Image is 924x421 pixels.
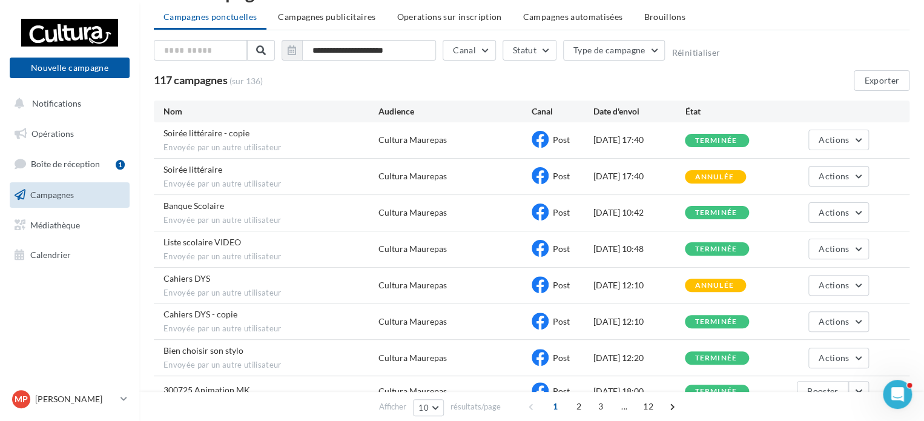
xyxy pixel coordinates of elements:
span: Soirée littéraire [163,164,222,174]
span: 10 [418,403,429,413]
span: Banque Scolaire [163,201,224,211]
p: [PERSON_NAME] [35,393,116,405]
div: Cultura Maurepas [378,279,447,291]
span: Post [553,353,570,363]
span: Post [553,386,570,396]
button: Statut [503,40,556,61]
div: annulée [695,282,733,290]
div: Cultura Maurepas [378,170,447,182]
span: Operations sur inscription [397,12,501,22]
span: 117 campagnes [154,73,228,87]
span: Actions [819,316,849,327]
span: résultats/page [450,401,501,413]
button: Actions [808,239,869,259]
span: Post [553,280,570,290]
button: Actions [808,202,869,223]
span: Actions [819,280,849,290]
button: Nouvelle campagne [10,58,130,78]
span: Notifications [32,98,81,108]
span: Actions [819,353,849,363]
span: 3 [591,397,610,416]
button: Réinitialiser [672,48,720,58]
span: Actions [819,244,849,254]
span: ... [615,397,634,416]
button: Booster [797,381,848,402]
div: Cultura Maurepas [378,316,447,328]
span: Actions [819,171,849,181]
span: Envoyée par un autre utilisateur [163,360,378,371]
span: Envoyée par un autre utilisateur [163,288,378,299]
span: Médiathèque [30,219,80,230]
span: Bien choisir son stylo [163,345,243,356]
span: Brouillons [644,12,685,22]
span: Soirée littéraire - copie [163,128,249,138]
iframe: Intercom live chat [883,380,912,409]
div: [DATE] 12:10 [593,316,685,328]
span: Post [553,244,570,254]
div: Date d'envoi [593,105,685,118]
span: Campagnes [30,190,74,200]
button: Actions [808,348,869,368]
span: Campagnes automatisées [523,12,623,22]
button: Canal [443,40,496,61]
button: Actions [808,275,869,296]
button: Notifications [7,91,127,116]
button: Actions [808,166,869,187]
span: (sur 136) [229,75,263,87]
span: Post [553,207,570,217]
span: Envoyée par un autre utilisateur [163,215,378,226]
div: [DATE] 12:10 [593,279,685,291]
span: Calendrier [30,250,71,260]
span: Afficher [379,401,406,413]
span: Actions [819,207,849,217]
div: [DATE] 12:20 [593,352,685,364]
div: Cultura Maurepas [378,207,447,219]
span: Cahiers DYS [163,273,210,283]
a: Campagnes [7,182,132,208]
button: Exporter [854,70,909,91]
a: Opérations [7,121,132,147]
div: terminée [695,209,737,217]
span: Envoyée par un autre utilisateur [163,179,378,190]
span: Post [553,171,570,181]
span: 12 [638,397,658,416]
div: 1 [116,160,125,170]
div: [DATE] 10:42 [593,207,685,219]
div: Cultura Maurepas [378,385,447,397]
span: Envoyée par un autre utilisateur [163,251,378,262]
div: terminée [695,245,737,253]
div: [DATE] 17:40 [593,134,685,146]
div: Cultura Maurepas [378,134,447,146]
span: Post [553,316,570,327]
div: [DATE] 10:48 [593,243,685,255]
div: Nom [163,105,378,118]
div: [DATE] 18:00 [593,385,685,397]
button: Actions [808,130,869,150]
span: Envoyée par un autre utilisateur [163,323,378,334]
div: terminée [695,137,737,145]
div: terminée [695,354,737,362]
span: MP [15,393,28,405]
span: 1 [546,397,565,416]
div: Cultura Maurepas [378,243,447,255]
a: MP [PERSON_NAME] [10,388,130,411]
div: Cultura Maurepas [378,352,447,364]
div: État [685,105,777,118]
div: terminée [695,318,737,326]
button: Actions [808,311,869,332]
span: Boîte de réception [31,159,100,169]
button: Type de campagne [563,40,665,61]
span: 300725 Animation MK [163,385,250,395]
span: Actions [819,134,849,145]
div: Audience [378,105,532,118]
a: Boîte de réception1 [7,151,132,177]
a: Calendrier [7,242,132,268]
button: 10 [413,399,444,416]
span: Post [553,134,570,145]
span: Envoyée par un autre utilisateur [163,142,378,153]
div: Canal [532,105,593,118]
span: 2 [569,397,589,416]
span: Campagnes publicitaires [278,12,375,22]
div: annulée [695,173,733,181]
div: terminée [695,388,737,396]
